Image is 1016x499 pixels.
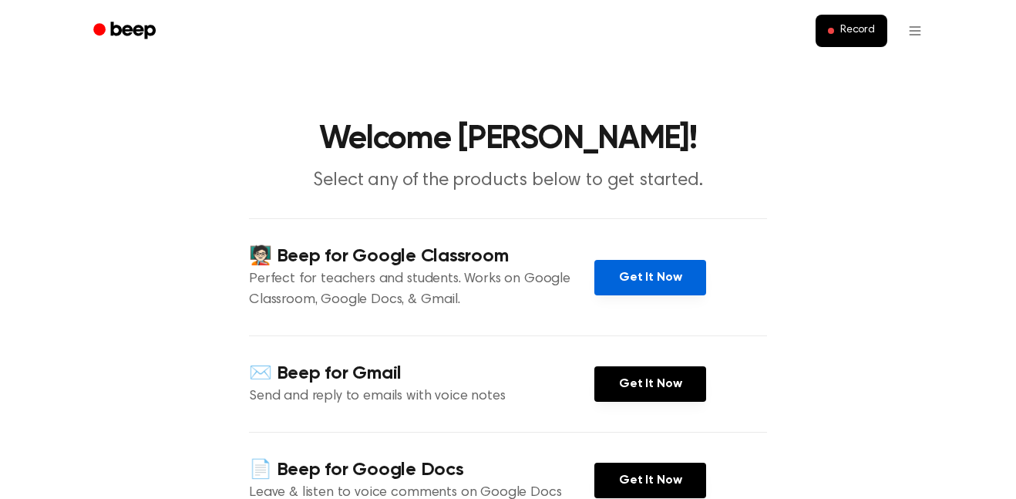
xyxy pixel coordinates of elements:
[113,123,903,156] h1: Welcome [PERSON_NAME]!
[249,244,594,269] h4: 🧑🏻‍🏫 Beep for Google Classroom
[212,168,804,194] p: Select any of the products below to get started.
[249,269,594,311] p: Perfect for teachers and students. Works on Google Classroom, Google Docs, & Gmail.
[816,15,887,47] button: Record
[249,386,594,407] p: Send and reply to emails with voice notes
[82,16,170,46] a: Beep
[594,366,706,402] a: Get It Now
[897,12,934,49] button: Open menu
[594,260,706,295] a: Get It Now
[249,457,594,483] h4: 📄 Beep for Google Docs
[249,361,594,386] h4: ✉️ Beep for Gmail
[840,24,875,38] span: Record
[594,463,706,498] a: Get It Now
